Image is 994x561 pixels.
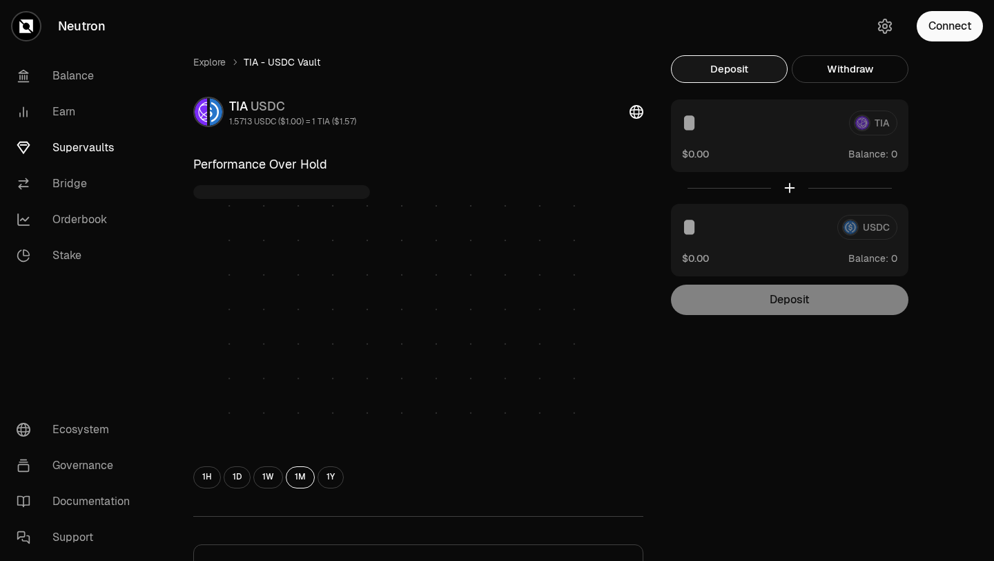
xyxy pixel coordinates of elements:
[6,484,149,520] a: Documentation
[792,55,908,83] button: Withdraw
[682,251,709,265] button: $0.00
[848,147,888,161] span: Balance:
[6,94,149,130] a: Earn
[682,146,709,161] button: $0.00
[229,97,356,116] div: TIA
[244,55,320,69] span: TIA - USDC Vault
[6,412,149,448] a: Ecosystem
[6,166,149,202] a: Bridge
[253,466,283,488] button: 1W
[195,98,207,126] img: TIA Logo
[210,98,222,126] img: USDC Logo
[848,251,888,265] span: Balance:
[286,466,315,488] button: 1M
[6,202,149,238] a: Orderbook
[6,130,149,166] a: Supervaults
[224,466,251,488] button: 1D
[6,58,149,94] a: Balance
[318,466,344,488] button: 1Y
[251,98,285,114] span: USDC
[193,55,226,69] a: Explore
[6,520,149,555] a: Support
[6,448,149,484] a: Governance
[193,466,221,488] button: 1H
[917,11,983,41] button: Connect
[193,155,643,174] h3: Performance Over Hold
[229,116,356,127] div: 1.5713 USDC ($1.00) = 1 TIA ($1.57)
[6,238,149,274] a: Stake
[671,55,788,83] button: Deposit
[193,55,643,69] nav: breadcrumb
